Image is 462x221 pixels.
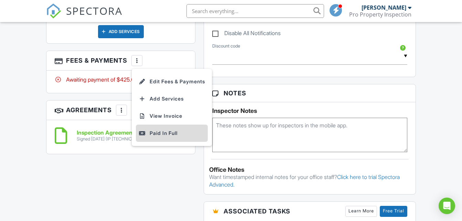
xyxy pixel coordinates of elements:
[46,101,195,120] h3: Agreements
[345,206,377,217] a: Learn More
[46,51,195,71] h3: Fees & Payments
[380,206,407,217] a: Free Trial
[209,166,410,173] div: Office Notes
[55,76,187,83] div: Awaiting payment of $425.00.
[204,84,416,102] h3: Notes
[362,4,406,11] div: [PERSON_NAME]
[349,11,411,18] div: Pro Property Inspection
[46,9,122,24] a: SPECTORA
[439,198,455,214] div: Open Intercom Messenger
[77,130,146,142] a: Inspection Agreement Signed [DATE] (IP [TECHNICAL_ID])
[98,25,144,38] div: Add Services
[209,173,410,189] p: Want timestamped internal notes for your office staff?
[224,207,290,216] span: Associated Tasks
[186,4,324,18] input: Search everything...
[212,30,281,39] label: Disable All Notifications
[209,173,400,188] a: Click here to trial Spectora Advanced.
[212,107,407,114] h5: Inspector Notes
[77,130,146,136] h6: Inspection Agreement
[46,3,61,19] img: The Best Home Inspection Software - Spectora
[212,43,240,49] label: Discount code
[77,136,146,142] div: Signed [DATE] (IP [TECHNICAL_ID])
[66,3,122,18] span: SPECTORA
